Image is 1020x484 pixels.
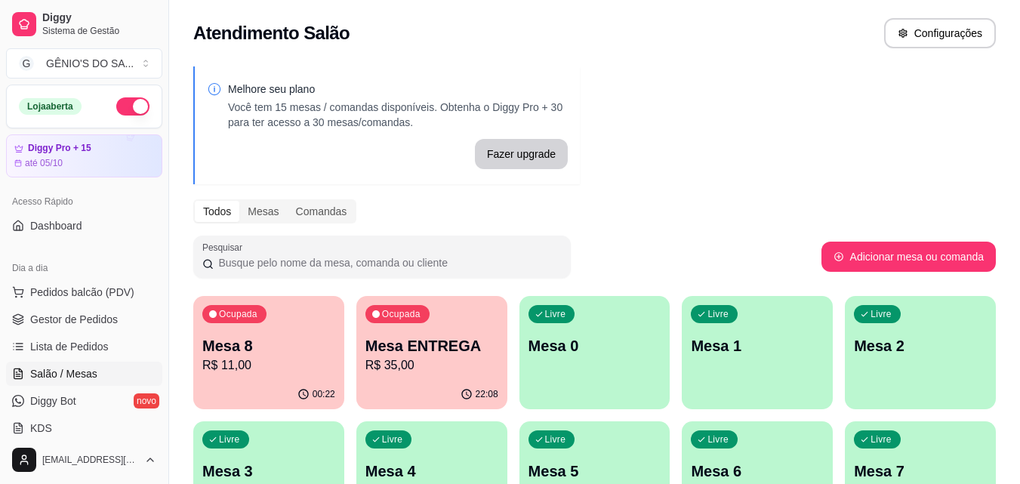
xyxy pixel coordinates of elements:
button: Adicionar mesa ou comanda [821,242,996,272]
div: Loja aberta [19,98,82,115]
p: Livre [545,308,566,320]
button: LivreMesa 0 [519,296,670,409]
p: Mesa 1 [691,335,824,356]
button: OcupadaMesa 8R$ 11,0000:22 [193,296,344,409]
div: Mesas [239,201,287,222]
p: Livre [871,308,892,320]
p: Mesa 2 [854,335,987,356]
div: Dia a dia [6,256,162,280]
p: Mesa 4 [365,461,498,482]
p: R$ 11,00 [202,356,335,375]
a: DiggySistema de Gestão [6,6,162,42]
span: Salão / Mesas [30,366,97,381]
button: Pedidos balcão (PDV) [6,280,162,304]
p: Livre [545,433,566,445]
a: Gestor de Pedidos [6,307,162,331]
p: Mesa 0 [528,335,661,356]
a: Diggy Botnovo [6,389,162,413]
a: KDS [6,416,162,440]
p: R$ 35,00 [365,356,498,375]
button: Select a team [6,48,162,79]
span: Pedidos balcão (PDV) [30,285,134,300]
p: Mesa 5 [528,461,661,482]
h2: Atendimento Salão [193,21,350,45]
button: Fazer upgrade [475,139,568,169]
p: Livre [871,433,892,445]
span: [EMAIL_ADDRESS][DOMAIN_NAME] [42,454,138,466]
p: Ocupada [219,308,257,320]
label: Pesquisar [202,241,248,254]
button: LivreMesa 2 [845,296,996,409]
p: Livre [707,308,729,320]
div: Comandas [288,201,356,222]
span: Sistema de Gestão [42,25,156,37]
button: LivreMesa 1 [682,296,833,409]
p: Você tem 15 mesas / comandas disponíveis. Obtenha o Diggy Pro + 30 para ter acesso a 30 mesas/com... [228,100,568,130]
article: Diggy Pro + 15 [28,143,91,154]
span: Dashboard [30,218,82,233]
p: Mesa ENTREGA [365,335,498,356]
span: Gestor de Pedidos [30,312,118,327]
span: KDS [30,421,52,436]
p: Livre [382,433,403,445]
span: Diggy [42,11,156,25]
input: Pesquisar [214,255,562,270]
p: Ocupada [382,308,421,320]
button: Configurações [884,18,996,48]
a: Salão / Mesas [6,362,162,386]
a: Diggy Pro + 15até 05/10 [6,134,162,177]
span: G [19,56,34,71]
article: até 05/10 [25,157,63,169]
div: Acesso Rápido [6,190,162,214]
div: Todos [195,201,239,222]
a: Lista de Pedidos [6,334,162,359]
p: Melhore seu plano [228,82,568,97]
p: Mesa 8 [202,335,335,356]
p: Mesa 3 [202,461,335,482]
p: 00:22 [313,388,335,400]
button: OcupadaMesa ENTREGAR$ 35,0022:08 [356,296,507,409]
p: Mesa 6 [691,461,824,482]
a: Dashboard [6,214,162,238]
p: Mesa 7 [854,461,987,482]
div: GÊNIO'S DO SA ... [46,56,134,71]
p: Livre [707,433,729,445]
button: [EMAIL_ADDRESS][DOMAIN_NAME] [6,442,162,478]
span: Lista de Pedidos [30,339,109,354]
button: Alterar Status [116,97,149,116]
p: Livre [219,433,240,445]
p: 22:08 [476,388,498,400]
span: Diggy Bot [30,393,76,408]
